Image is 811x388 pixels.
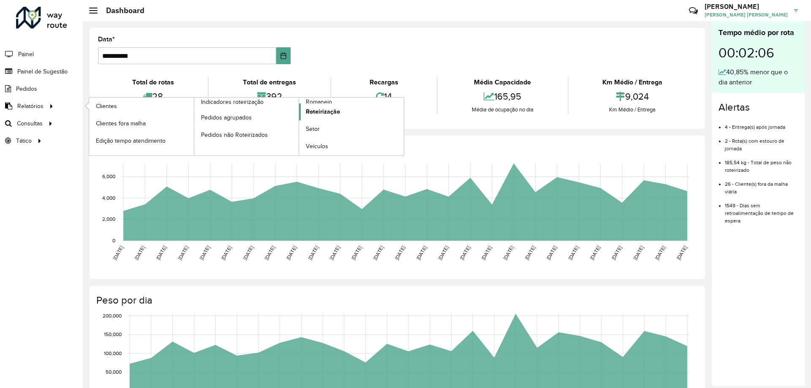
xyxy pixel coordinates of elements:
[610,245,623,261] text: [DATE]
[194,109,299,126] a: Pedidos agrupados
[194,126,299,143] a: Pedidos não Roteirizados
[96,136,166,145] span: Edição tempo atendimento
[306,107,340,116] span: Roteirização
[718,67,798,87] div: 40,85% menor que o dia anterior
[571,77,694,87] div: Km Médio / Entrega
[306,98,332,106] span: Romaneio
[201,113,252,122] span: Pedidos agrupados
[725,152,798,174] li: 185,54 kg - Total de peso não roteirizado
[675,245,688,261] text: [DATE]
[459,245,471,261] text: [DATE]
[100,77,206,87] div: Total de rotas
[17,119,43,128] span: Consultas
[89,132,194,149] a: Edição tempo atendimento
[306,125,320,133] span: Setor
[102,195,115,201] text: 4,000
[372,245,384,261] text: [DATE]
[285,245,297,261] text: [DATE]
[440,87,565,106] div: 165,95
[211,77,328,87] div: Total de entregas
[103,313,122,318] text: 200,000
[102,174,115,179] text: 6,000
[106,369,122,375] text: 50,000
[502,245,514,261] text: [DATE]
[725,195,798,225] li: 1549 - Dias sem retroalimentação de tempo de espera
[96,119,146,128] span: Clientes fora malha
[350,245,362,261] text: [DATE]
[524,245,536,261] text: [DATE]
[276,47,291,64] button: Choose Date
[16,136,32,145] span: Tático
[201,98,264,106] span: Indicadores roteirização
[307,245,319,261] text: [DATE]
[112,245,124,261] text: [DATE]
[571,87,694,106] div: 9,024
[437,245,449,261] text: [DATE]
[299,138,404,155] a: Veículos
[194,98,404,155] a: Romaneio
[440,106,565,114] div: Média de ocupação no dia
[96,294,697,307] h4: Peso por dia
[17,102,44,111] span: Relatórios
[299,121,404,138] a: Setor
[480,245,493,261] text: [DATE]
[89,115,194,132] a: Clientes fora malha
[725,117,798,131] li: 4 - Entrega(s) após jornada
[571,106,694,114] div: Km Médio / Entrega
[102,217,115,222] text: 2,000
[89,98,299,155] a: Indicadores roteirização
[306,142,328,151] span: Veículos
[96,102,117,111] span: Clientes
[112,238,115,243] text: 0
[16,84,37,93] span: Pedidos
[18,50,34,59] span: Painel
[133,245,146,261] text: [DATE]
[718,101,798,114] h4: Alertas
[415,245,427,261] text: [DATE]
[264,245,276,261] text: [DATE]
[100,87,206,106] div: 28
[201,130,268,139] span: Pedidos não Roteirizados
[654,245,666,261] text: [DATE]
[718,38,798,67] div: 00:02:06
[220,245,232,261] text: [DATE]
[718,27,798,38] div: Tempo médio por rota
[89,98,194,114] a: Clientes
[155,245,167,261] text: [DATE]
[242,245,254,261] text: [DATE]
[725,131,798,152] li: 2 - Rota(s) com estouro de jornada
[329,245,341,261] text: [DATE]
[589,245,601,261] text: [DATE]
[333,77,435,87] div: Recargas
[394,245,406,261] text: [DATE]
[211,87,328,106] div: 392
[199,245,211,261] text: [DATE]
[98,6,144,15] h2: Dashboard
[705,11,788,19] span: [PERSON_NAME] [PERSON_NAME]
[632,245,645,261] text: [DATE]
[299,103,404,120] a: Roteirização
[104,350,122,356] text: 100,000
[177,245,189,261] text: [DATE]
[567,245,580,261] text: [DATE]
[725,174,798,195] li: 26 - Cliente(s) fora da malha viária
[440,77,565,87] div: Média Capacidade
[17,67,68,76] span: Painel de Sugestão
[545,245,558,261] text: [DATE]
[705,3,788,11] h3: [PERSON_NAME]
[98,34,115,44] label: Data
[684,2,702,20] a: Contato Rápido
[104,332,122,337] text: 150,000
[333,87,435,106] div: 14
